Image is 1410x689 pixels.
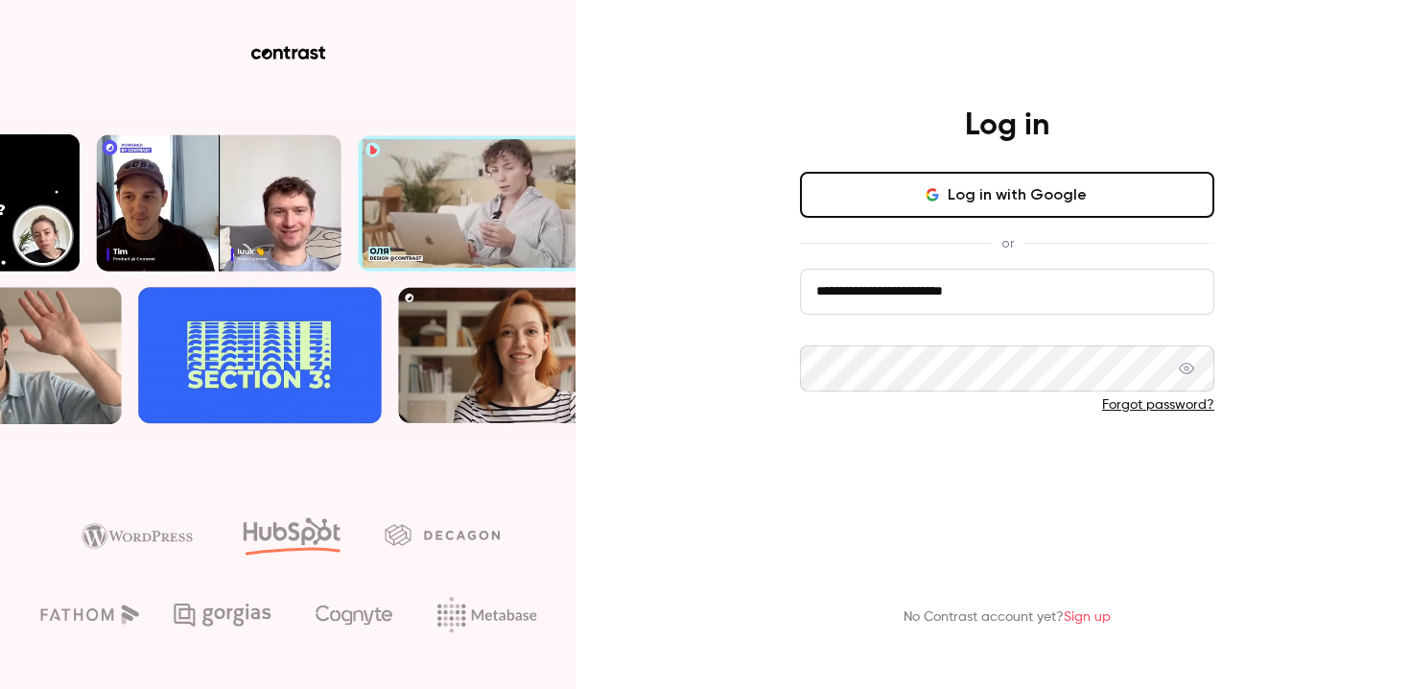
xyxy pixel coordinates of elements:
button: Log in with Google [800,172,1214,218]
a: Sign up [1064,610,1111,624]
span: or [992,233,1023,253]
img: decagon [385,524,500,545]
p: No Contrast account yet? [904,607,1111,628]
a: Forgot password? [1102,398,1214,412]
button: Log in [800,445,1214,491]
h4: Log in [965,107,1049,145]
